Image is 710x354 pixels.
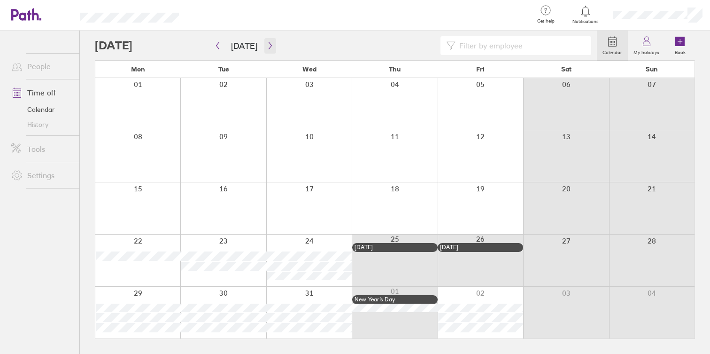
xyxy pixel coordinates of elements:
[4,140,79,158] a: Tools
[302,65,316,73] span: Wed
[355,244,435,251] div: [DATE]
[571,5,601,24] a: Notifications
[440,244,521,251] div: [DATE]
[597,31,628,61] a: Calendar
[4,57,79,76] a: People
[131,65,145,73] span: Mon
[669,47,691,55] label: Book
[389,65,401,73] span: Thu
[218,65,229,73] span: Tue
[4,83,79,102] a: Time off
[355,296,435,303] div: New Year’s Day
[4,166,79,185] a: Settings
[4,117,79,132] a: History
[628,31,665,61] a: My holidays
[561,65,571,73] span: Sat
[455,37,586,55] input: Filter by employee
[646,65,658,73] span: Sun
[224,38,265,54] button: [DATE]
[665,31,695,61] a: Book
[476,65,485,73] span: Fri
[4,102,79,117] a: Calendar
[597,47,628,55] label: Calendar
[628,47,665,55] label: My holidays
[571,19,601,24] span: Notifications
[531,18,561,24] span: Get help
